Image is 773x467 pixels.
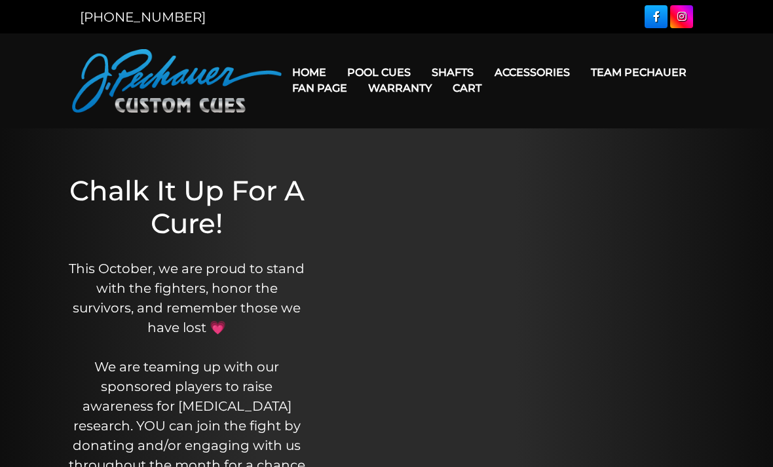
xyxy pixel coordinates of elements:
[421,56,484,89] a: Shafts
[282,71,358,105] a: Fan Page
[80,9,206,25] a: [PHONE_NUMBER]
[442,71,492,105] a: Cart
[65,174,309,240] h1: Chalk It Up For A Cure!
[72,49,282,113] img: Pechauer Custom Cues
[484,56,580,89] a: Accessories
[358,71,442,105] a: Warranty
[337,56,421,89] a: Pool Cues
[580,56,697,89] a: Team Pechauer
[282,56,337,89] a: Home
